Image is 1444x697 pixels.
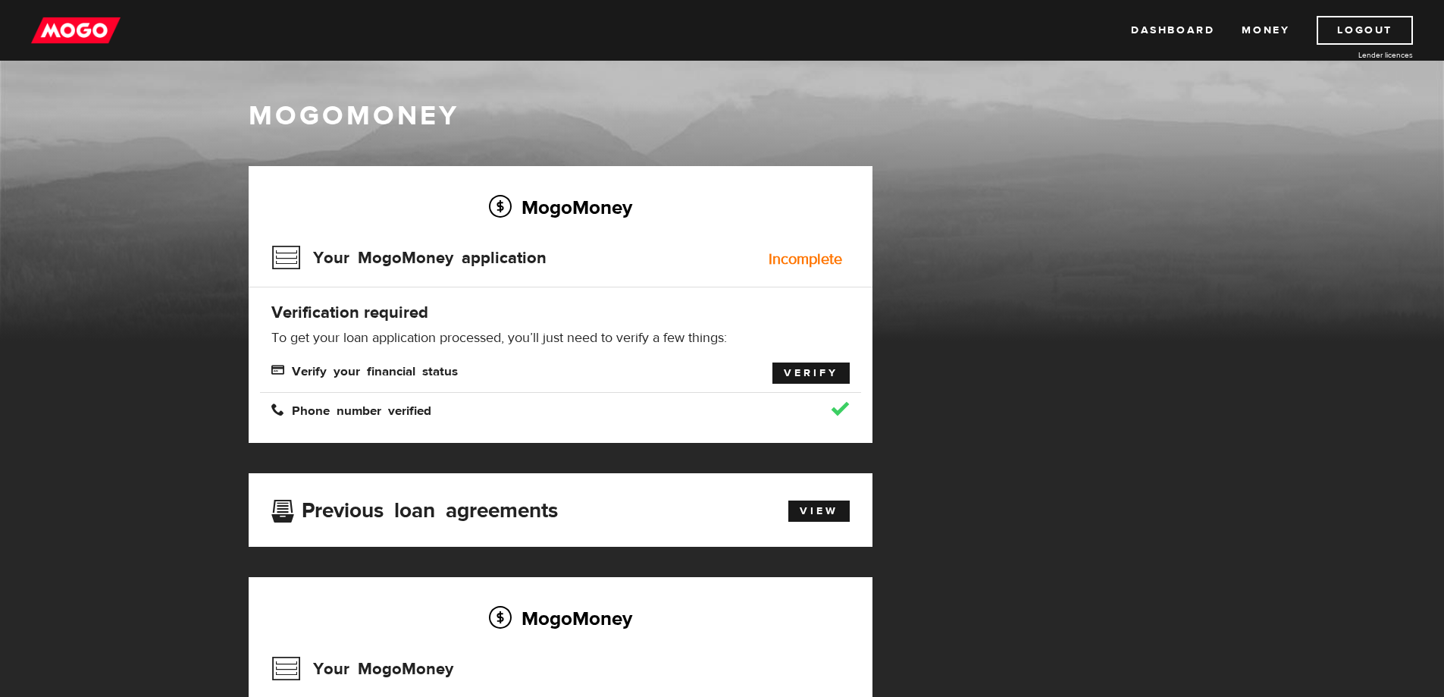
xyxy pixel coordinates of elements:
a: Dashboard [1131,16,1214,45]
h4: Verification required [271,302,850,323]
span: Verify your financial status [271,363,458,376]
img: mogo_logo-11ee424be714fa7cbb0f0f49df9e16ec.png [31,16,121,45]
a: Lender licences [1299,49,1413,61]
a: View [788,501,850,522]
h2: MogoMoney [271,191,850,223]
h2: MogoMoney [271,602,850,634]
h3: Your MogoMoney [271,649,453,689]
a: Verify [772,363,850,384]
h3: Your MogoMoney application [271,238,547,278]
h3: Previous loan agreements [271,498,558,518]
p: To get your loan application processed, you’ll just need to verify a few things: [271,329,850,347]
h1: MogoMoney [249,100,1196,132]
span: Phone number verified [271,403,431,416]
a: Money [1242,16,1289,45]
a: Logout [1317,16,1413,45]
div: Incomplete [769,252,842,267]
